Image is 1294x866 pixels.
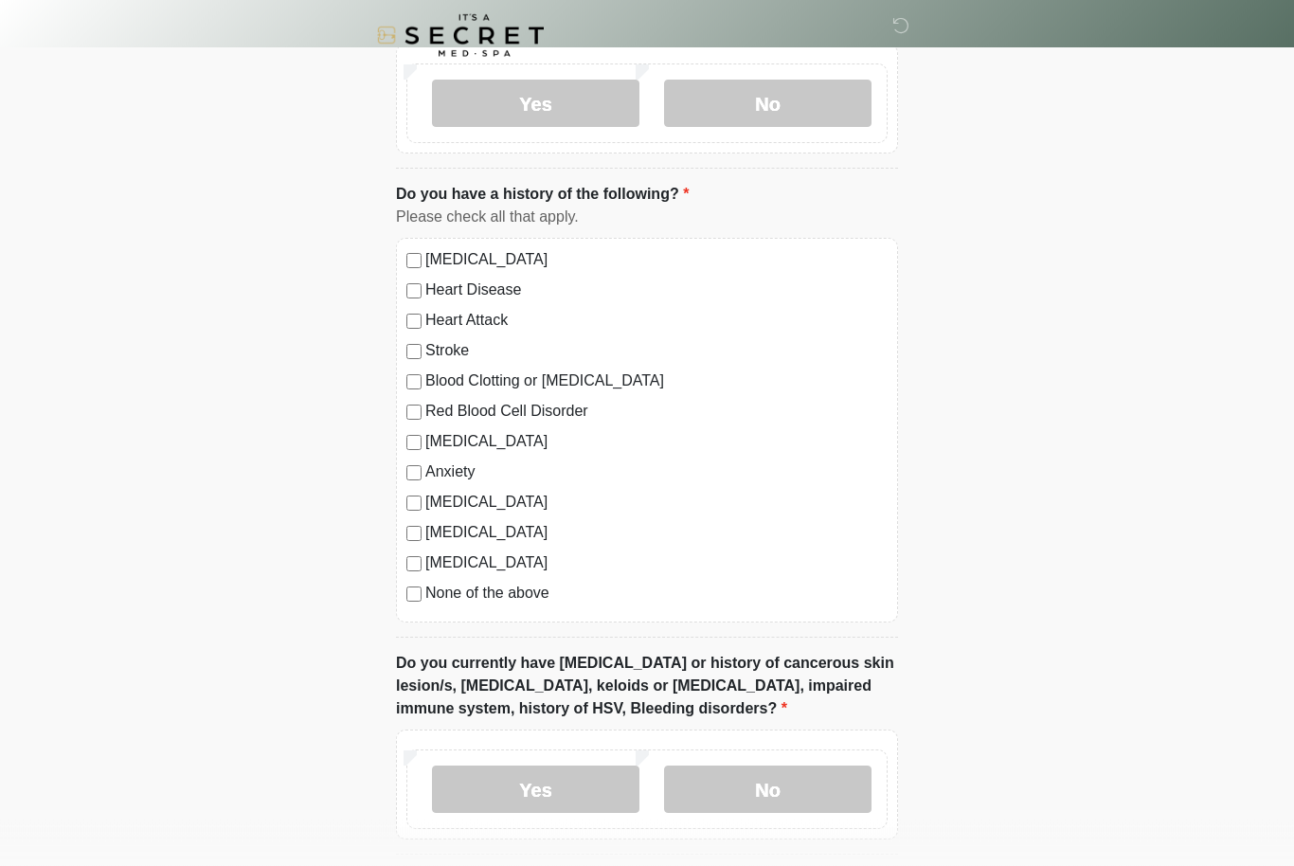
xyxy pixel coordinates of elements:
[425,492,888,514] label: [MEDICAL_DATA]
[425,431,888,454] label: [MEDICAL_DATA]
[432,767,639,814] label: Yes
[406,406,422,421] input: Red Blood Cell Disorder
[425,401,888,424] label: Red Blood Cell Disorder
[425,522,888,545] label: [MEDICAL_DATA]
[406,345,422,360] input: Stroke
[664,767,872,814] label: No
[425,461,888,484] label: Anxiety
[406,254,422,269] input: [MEDICAL_DATA]
[396,184,689,207] label: Do you have a history of the following?
[406,436,422,451] input: [MEDICAL_DATA]
[377,14,544,57] img: It's A Secret Med Spa Logo
[406,315,422,330] input: Heart Attack
[396,207,898,229] div: Please check all that apply.
[406,375,422,390] input: Blood Clotting or [MEDICAL_DATA]
[664,81,872,128] label: No
[432,81,639,128] label: Yes
[425,583,888,605] label: None of the above
[425,280,888,302] label: Heart Disease
[425,552,888,575] label: [MEDICAL_DATA]
[406,527,422,542] input: [MEDICAL_DATA]
[396,653,898,721] label: Do you currently have [MEDICAL_DATA] or history of cancerous skin lesion/s, [MEDICAL_DATA], keloi...
[406,466,422,481] input: Anxiety
[406,557,422,572] input: [MEDICAL_DATA]
[425,310,888,333] label: Heart Attack
[406,587,422,603] input: None of the above
[425,370,888,393] label: Blood Clotting or [MEDICAL_DATA]
[425,340,888,363] label: Stroke
[406,496,422,512] input: [MEDICAL_DATA]
[425,249,888,272] label: [MEDICAL_DATA]
[406,284,422,299] input: Heart Disease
